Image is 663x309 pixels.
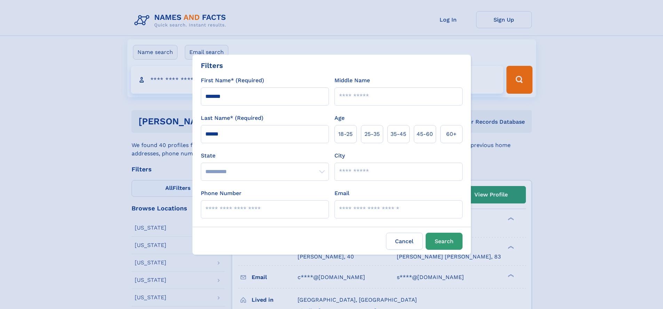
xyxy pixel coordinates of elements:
[446,130,457,138] span: 60+
[386,233,423,250] label: Cancel
[201,60,223,71] div: Filters
[201,152,329,160] label: State
[334,189,349,198] label: Email
[334,76,370,85] label: Middle Name
[201,114,263,122] label: Last Name* (Required)
[334,114,345,122] label: Age
[201,76,264,85] label: First Name* (Required)
[417,130,433,138] span: 45‑60
[426,233,463,250] button: Search
[338,130,353,138] span: 18‑25
[364,130,380,138] span: 25‑35
[390,130,406,138] span: 35‑45
[201,189,242,198] label: Phone Number
[334,152,345,160] label: City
